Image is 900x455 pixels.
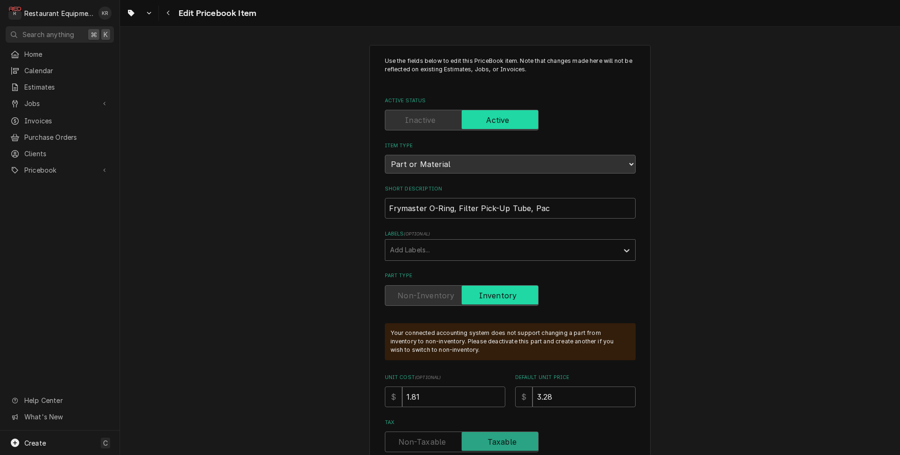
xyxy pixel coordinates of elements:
[385,230,636,238] label: Labels
[404,231,430,236] span: ( optional )
[385,374,505,407] div: Unit Cost
[6,162,114,178] a: Go to Pricebook
[24,99,95,108] span: Jobs
[390,329,626,355] div: Your connected accounting system does not support changing a part from inventory to non-inventory...
[24,395,108,405] span: Help Center
[24,49,109,59] span: Home
[8,7,22,20] div: R
[6,96,114,111] a: Go to Jobs
[24,82,109,92] span: Estimates
[385,97,636,105] label: Active Status
[24,412,108,422] span: What's New
[24,165,95,175] span: Pricebook
[6,409,114,425] a: Go to What's New
[515,374,636,381] label: Default Unit Price
[385,374,505,381] label: Unit Cost
[6,26,114,43] button: Search anything⌘K
[22,30,74,39] span: Search anything
[6,63,114,78] a: Calendar
[385,198,636,219] input: Name used to describe this Part or Material
[8,7,22,20] div: Restaurant Equipment Diagnostics's Avatar
[515,374,636,407] div: Default Unit Price
[515,387,532,407] div: $
[385,272,636,280] label: Part Type
[385,97,636,130] div: Active Status
[104,30,108,39] span: K
[24,132,109,142] span: Purchase Orders
[24,8,93,18] div: Restaurant Equipment Diagnostics
[385,387,402,407] div: $
[385,185,636,219] div: Short Description
[385,419,636,452] div: Tax
[6,46,114,62] a: Home
[161,6,176,21] button: Navigate back
[24,66,109,76] span: Calendar
[6,79,114,95] a: Estimates
[385,230,636,261] div: Labels
[24,149,109,159] span: Clients
[385,142,636,150] label: Item Type
[90,30,97,39] span: ⌘
[24,439,46,447] span: Create
[103,438,108,448] span: C
[123,6,157,21] a: Go to
[385,285,636,306] div: Inventory
[98,7,112,20] div: Kelli Robinette's Avatar
[6,129,114,145] a: Purchase Orders
[385,419,636,426] label: Tax
[385,272,636,305] div: Part Type
[176,7,256,20] span: Edit Pricebook Item
[24,116,109,126] span: Invoices
[6,113,114,129] a: Invoices
[415,375,441,380] span: ( optional )
[385,57,636,83] p: Use the fields below to edit this PriceBook item. Note that changes made here will not be reflect...
[385,142,636,174] div: Item Type
[385,185,636,193] label: Short Description
[98,7,112,20] div: KR
[6,146,114,161] a: Clients
[6,393,114,408] a: Go to Help Center
[385,110,636,130] div: Active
